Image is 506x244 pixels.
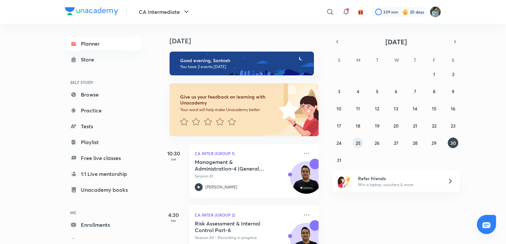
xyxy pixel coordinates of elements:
img: feedback_image [257,83,319,136]
abbr: August 17, 2025 [337,123,341,129]
a: Practice [65,104,142,117]
abbr: August 3, 2025 [338,88,340,95]
abbr: August 31, 2025 [337,157,341,163]
p: Win a laptop, vouchers & more [358,182,439,188]
button: August 24, 2025 [334,138,344,148]
abbr: August 23, 2025 [451,123,456,129]
button: August 10, 2025 [334,103,344,114]
button: CA Intermediate [135,5,194,19]
button: August 6, 2025 [391,86,401,97]
p: You have 2 events [DATE] [180,64,308,69]
button: August 4, 2025 [353,86,363,97]
abbr: Wednesday [394,57,399,63]
abbr: August 29, 2025 [431,140,436,146]
abbr: August 30, 2025 [450,140,456,146]
p: PM [160,219,187,223]
abbr: August 5, 2025 [376,88,379,95]
abbr: August 12, 2025 [375,105,379,112]
h6: ME [65,207,142,218]
h4: [DATE] [170,37,325,45]
button: August 8, 2025 [429,86,439,97]
abbr: August 21, 2025 [413,123,417,129]
a: Tests [65,120,142,133]
button: August 26, 2025 [372,138,382,148]
abbr: August 14, 2025 [413,105,417,112]
abbr: August 18, 2025 [356,123,360,129]
abbr: Sunday [338,57,340,63]
button: August 17, 2025 [334,120,344,131]
button: August 1, 2025 [429,69,439,79]
a: Playlist [65,136,142,149]
h6: Refer friends [358,175,439,182]
button: August 18, 2025 [353,120,363,131]
button: August 11, 2025 [353,103,363,114]
abbr: August 15, 2025 [432,105,436,112]
a: Browse [65,88,142,101]
a: Enrollments [65,218,142,231]
abbr: August 6, 2025 [395,88,397,95]
h6: SELF STUDY [65,77,142,88]
abbr: August 13, 2025 [394,105,398,112]
abbr: Friday [433,57,435,63]
button: [DATE] [342,37,450,46]
button: August 14, 2025 [410,103,420,114]
abbr: August 28, 2025 [413,140,418,146]
abbr: Tuesday [376,57,379,63]
img: streak [402,9,409,15]
button: August 16, 2025 [448,103,458,114]
h5: Management & Administration-4 (General Meeting) [195,159,277,172]
img: referral [338,175,351,188]
h5: 4:30 [160,211,187,219]
a: Unacademy books [65,183,142,196]
button: August 22, 2025 [429,120,439,131]
button: August 19, 2025 [372,120,382,131]
button: August 5, 2025 [372,86,382,97]
abbr: August 27, 2025 [394,140,398,146]
div: Store [81,56,98,63]
abbr: August 11, 2025 [356,105,360,112]
abbr: August 25, 2025 [356,140,361,146]
a: Company Logo [65,7,118,17]
button: August 25, 2025 [353,138,363,148]
abbr: August 7, 2025 [414,88,416,95]
a: Store [65,53,142,66]
button: August 9, 2025 [448,86,458,97]
button: August 13, 2025 [391,103,401,114]
button: August 21, 2025 [410,120,420,131]
p: [PERSON_NAME] [205,184,237,190]
abbr: August 20, 2025 [393,123,399,129]
img: avatar [358,9,364,15]
p: Session 40 • Recording in progress [195,235,299,241]
button: August 2, 2025 [448,69,458,79]
abbr: August 24, 2025 [336,140,341,146]
button: August 31, 2025 [334,155,344,165]
a: Planner [65,37,142,50]
button: avatar [355,7,366,17]
abbr: August 10, 2025 [336,105,341,112]
h6: Give us your feedback on learning with Unacademy [180,94,277,106]
button: August 27, 2025 [391,138,401,148]
abbr: August 9, 2025 [452,88,454,95]
abbr: August 1, 2025 [433,71,435,77]
button: August 20, 2025 [391,120,401,131]
abbr: August 16, 2025 [451,105,455,112]
abbr: August 19, 2025 [375,123,379,129]
button: August 29, 2025 [429,138,439,148]
abbr: August 2, 2025 [452,71,454,77]
img: Santosh Kumar Thakur [430,6,441,18]
abbr: August 26, 2025 [375,140,379,146]
abbr: Monday [356,57,360,63]
p: Session 41 [195,173,299,179]
p: Your word will help make Unacademy better [180,107,277,112]
img: Company Logo [65,7,118,15]
button: August 7, 2025 [410,86,420,97]
abbr: Thursday [414,57,416,63]
a: 1:1 Live mentorship [65,167,142,181]
abbr: Saturday [452,57,454,63]
button: August 30, 2025 [448,138,458,148]
p: CA Inter (Group 2) [195,211,299,219]
img: evening [170,52,314,75]
a: Free live classes [65,151,142,165]
span: [DATE] [385,37,407,46]
abbr: August 4, 2025 [357,88,359,95]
